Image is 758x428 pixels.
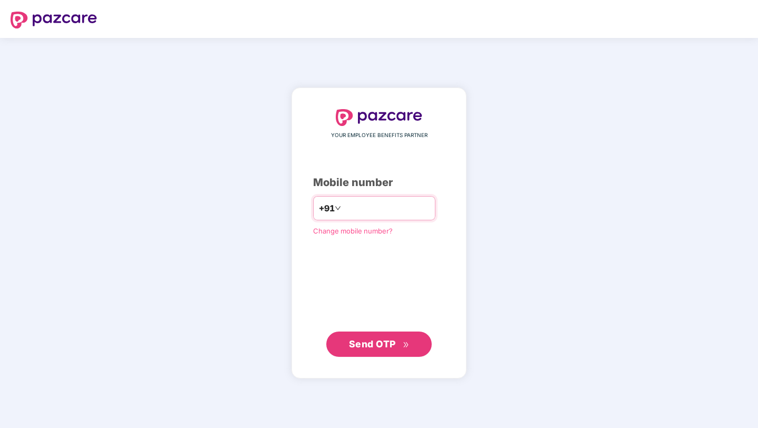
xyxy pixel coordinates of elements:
[326,332,432,357] button: Send OTPdouble-right
[11,12,97,28] img: logo
[313,174,445,191] div: Mobile number
[336,109,422,126] img: logo
[335,205,341,211] span: down
[313,227,393,235] a: Change mobile number?
[403,342,410,348] span: double-right
[349,338,396,349] span: Send OTP
[331,131,427,140] span: YOUR EMPLOYEE BENEFITS PARTNER
[319,202,335,215] span: +91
